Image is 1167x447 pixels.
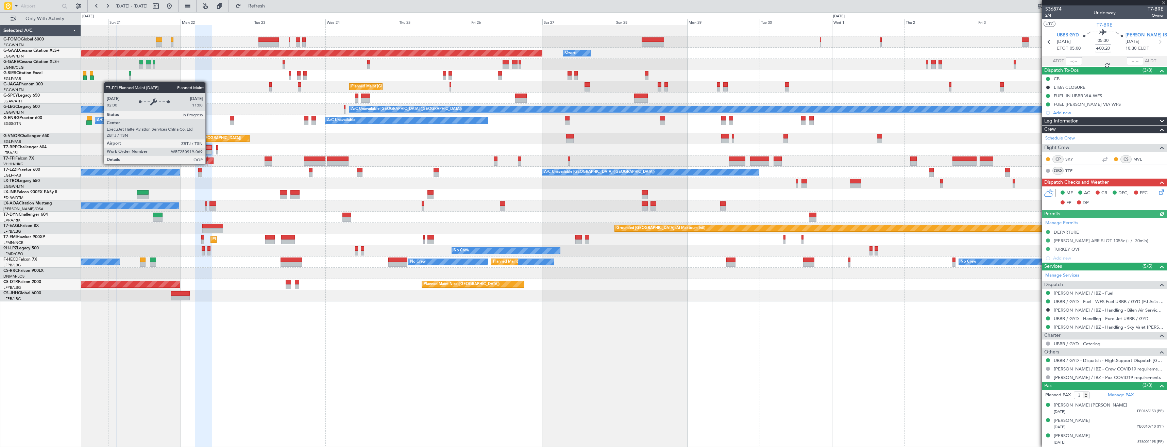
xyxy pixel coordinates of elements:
a: EVRA/RIX [3,218,20,223]
a: UBBB / GYD - Catering [1054,341,1100,347]
div: Planned Maint Tianjin ([GEOGRAPHIC_DATA]) [116,156,195,166]
div: A/C Unavailable [GEOGRAPHIC_DATA] (Stansted) [97,115,183,126]
a: EGLF/FAB [3,173,21,178]
a: [PERSON_NAME]/QSA [3,206,44,212]
div: [PERSON_NAME] [PERSON_NAME] [1054,402,1127,409]
a: G-LEGCLegacy 600 [3,105,40,109]
span: DFC, [1118,190,1129,197]
span: [DATE] [1054,425,1065,430]
div: Sat 27 [542,19,615,25]
span: G-LEGC [3,105,18,109]
div: Planned Maint [GEOGRAPHIC_DATA] ([GEOGRAPHIC_DATA]) [351,82,458,92]
a: G-GARECessna Citation XLS+ [3,60,60,64]
span: G-SIRS [3,71,16,75]
span: (3/3) [1143,67,1152,74]
span: ETOT [1057,45,1068,52]
div: Fri 26 [470,19,542,25]
span: Dispatch [1044,281,1063,289]
a: T7-BREChallenger 604 [3,145,47,149]
div: OBX [1052,167,1064,175]
a: MVL [1133,156,1149,162]
div: CB [1054,76,1060,82]
a: LFMN/NCE [3,240,23,245]
a: G-GAALCessna Citation XLS+ [3,49,60,53]
a: EGSS/STN [3,121,21,126]
div: Thu 2 [904,19,977,25]
span: Dispatch Checks and Weather [1044,179,1109,186]
a: Manage PAX [1108,392,1134,399]
div: Mon 22 [181,19,253,25]
span: CS-RRC [3,269,18,273]
a: Schedule Crew [1045,135,1075,142]
a: LFPB/LBG [3,263,21,268]
a: LFMD/CEQ [3,251,23,256]
span: 05:30 [1098,37,1109,44]
div: Planned Maint Nice ([GEOGRAPHIC_DATA]) [424,279,500,289]
a: CS-JHHGlobal 6000 [3,291,41,295]
span: T7-LZZI [3,168,17,172]
span: LX-AOA [3,201,19,205]
a: 9H-LPZLegacy 500 [3,246,39,250]
div: Owner [565,48,577,58]
a: LFPB/LBG [3,229,21,234]
a: EGGW/LTN [3,54,24,59]
a: EDLW/DTM [3,195,23,200]
span: ELDT [1138,45,1149,52]
span: Owner [1148,13,1164,18]
span: FP [1066,200,1071,206]
a: UBBB / GYD - Handling - Euro Jet UBBB / GYD [1054,316,1149,321]
a: T7-EMIHawker 900XP [3,235,45,239]
label: Planned PAX [1045,392,1071,399]
button: Refresh [232,1,273,12]
div: Tue 23 [253,19,325,25]
span: T7-FFI [3,156,15,161]
a: [PERSON_NAME] / IBZ - Handling - Sky Valet [PERSON_NAME] ** MY HANDNLIG ** [1054,324,1164,330]
span: [DATE] - [DATE] [116,3,148,9]
span: Crew [1044,126,1056,133]
span: G-JAGA [3,82,19,86]
div: CP [1052,155,1064,163]
a: LFPB/LBG [3,285,21,290]
a: LX-TROLegacy 650 [3,179,40,183]
span: [DATE] [1126,38,1139,45]
span: T7-BRE [1097,21,1113,29]
div: A/C Unavailable [GEOGRAPHIC_DATA] ([GEOGRAPHIC_DATA]) [544,167,655,177]
div: Planned Maint [GEOGRAPHIC_DATA] [213,234,277,245]
a: T7-EAGLFalcon 8X [3,224,39,228]
span: G-GARE [3,60,19,64]
a: F-HECDFalcon 7X [3,258,37,262]
div: Fri 3 [977,19,1049,25]
span: Pax [1044,382,1052,390]
div: Planned Maint [GEOGRAPHIC_DATA] ([GEOGRAPHIC_DATA]) [134,133,241,144]
a: LFPB/LBG [3,296,21,301]
span: ATOT [1053,58,1064,65]
div: No Crew [410,257,426,267]
span: [DATE] [1057,38,1071,45]
a: G-SPCYLegacy 650 [3,94,40,98]
span: YB0310710 (PP) [1137,424,1164,430]
a: LTBA/ISL [3,150,19,155]
a: G-SIRSCitation Excel [3,71,43,75]
div: A/C Unavailable [327,115,355,126]
span: CS-JHH [3,291,18,295]
div: Sun 21 [108,19,181,25]
span: LX-TRO [3,179,18,183]
div: Sun 28 [615,19,687,25]
div: Add new [1053,110,1164,116]
a: DNMM/LOS [3,274,24,279]
div: [PERSON_NAME] [1054,433,1090,440]
div: Grounded [GEOGRAPHIC_DATA] (Al Maktoum Intl) [616,223,705,233]
span: 2/4 [1045,13,1062,18]
span: CS-DTR [3,280,18,284]
a: CS-DTRFalcon 2000 [3,280,41,284]
span: (3/3) [1143,382,1152,389]
a: [PERSON_NAME] / IBZ - Crew COVID19 requirements [1054,366,1164,372]
span: G-FOMO [3,37,21,42]
span: Dispatch To-Dos [1044,67,1079,74]
a: UBBB / GYD - Fuel - WFS Fuel UBBB / GYD (EJ Asia Only) [1054,299,1164,304]
div: No Crew [961,257,976,267]
a: T7-DYNChallenger 604 [3,213,48,217]
span: G-SPCY [3,94,18,98]
span: 05:00 [1070,45,1081,52]
span: 9H-LPZ [3,246,17,250]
